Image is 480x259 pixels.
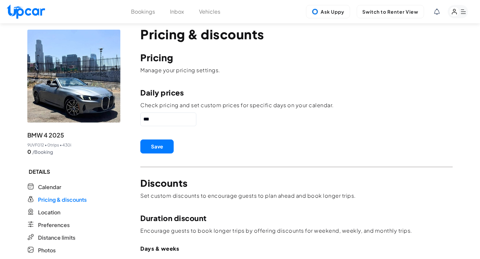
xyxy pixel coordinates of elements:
p: Days & weeks [140,245,453,252]
span: Calendar [38,183,61,191]
span: Pricing & discounts [38,196,87,204]
span: • [60,142,62,148]
img: Uppy [312,8,318,15]
span: Distance limits [38,234,75,242]
img: vehicle [27,30,120,123]
span: Photos [38,246,56,254]
span: /Booking [32,148,53,155]
span: • [45,142,47,148]
button: Ask Uppy [306,5,350,18]
p: Daily prices [140,87,453,98]
p: Manage your pricing settings. [140,67,453,74]
p: Pricing & discounts [140,27,453,42]
span: BMW 4 2025 [27,130,64,140]
span: DETAILS [27,168,120,176]
img: Upcar Logo [7,4,45,19]
span: 9UVF012 [27,142,44,148]
span: 0 trips [47,142,59,148]
button: Save [140,139,174,153]
p: Encourage guests to book longer trips by offering discounts for weekend, weekly, and monthly trips. [140,227,453,234]
span: 0 [27,148,31,156]
p: Duration discount [140,213,453,223]
p: Pricing [140,52,453,63]
span: Location [38,208,60,216]
span: 430i [62,142,71,148]
p: Set custom discounts to encourage guests to plan ahead and book longer trips. [140,192,453,199]
button: Bookings [131,8,155,16]
button: Vehicles [199,8,220,16]
button: Inbox [170,8,184,16]
button: Switch to Renter View [357,5,424,18]
p: Check pricing and set custom prices for specific days on your calendar. [140,102,453,109]
p: Discounts [140,178,453,188]
span: Preferences [38,221,70,229]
